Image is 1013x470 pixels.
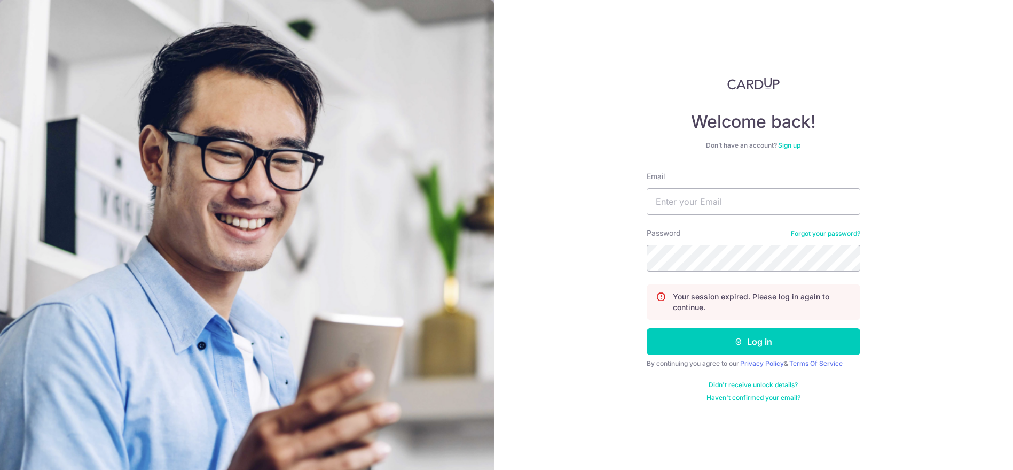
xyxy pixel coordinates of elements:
label: Password [647,228,681,238]
a: Terms Of Service [789,359,843,367]
h4: Welcome back! [647,111,860,133]
div: Don’t have an account? [647,141,860,150]
p: Your session expired. Please log in again to continue. [673,291,851,313]
a: Sign up [778,141,800,149]
a: Privacy Policy [740,359,784,367]
label: Email [647,171,665,182]
a: Haven't confirmed your email? [706,394,800,402]
img: CardUp Logo [727,77,780,90]
input: Enter your Email [647,188,860,215]
a: Forgot your password? [791,229,860,238]
button: Log in [647,328,860,355]
div: By continuing you agree to our & [647,359,860,368]
a: Didn't receive unlock details? [709,381,798,389]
